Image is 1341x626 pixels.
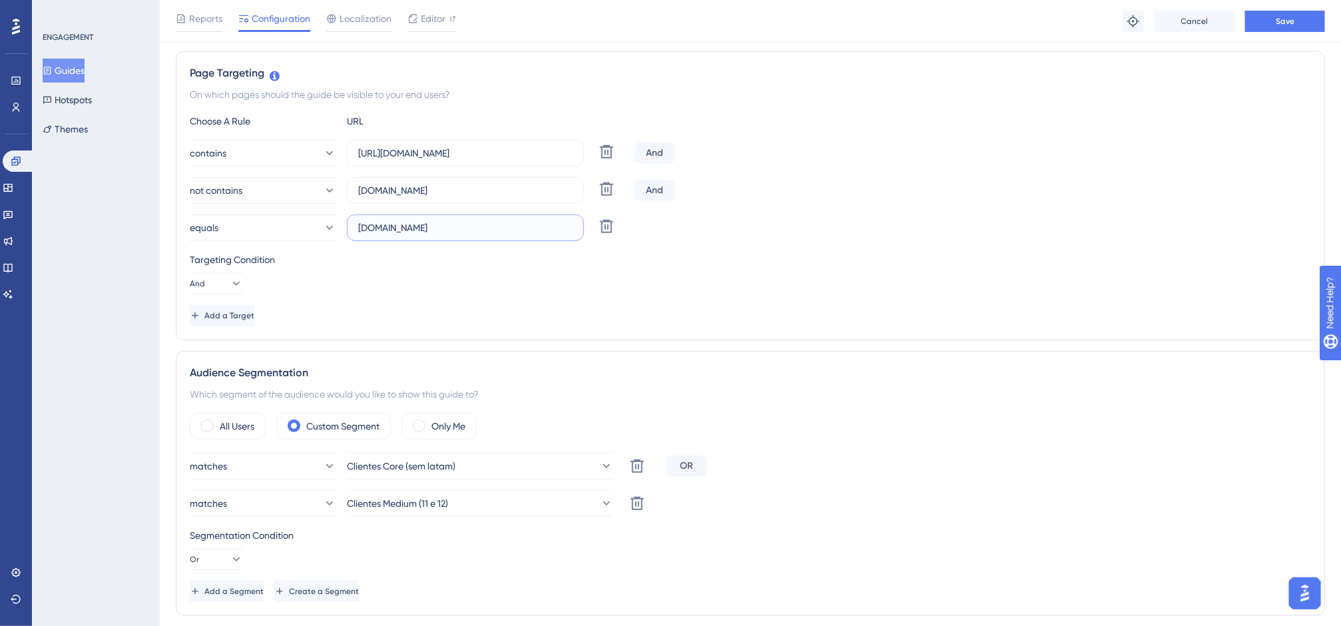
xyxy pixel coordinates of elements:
button: matches [190,490,336,517]
div: Choose A Rule [190,113,336,129]
label: Only Me [431,418,465,434]
div: Audience Segmentation [190,365,1311,381]
div: And [635,143,674,164]
span: Reports [189,11,222,27]
button: Clientes Core (sem latam) [347,453,613,479]
button: Cancel [1155,11,1234,32]
div: Targeting Condition [190,252,1311,268]
span: Save [1276,16,1294,27]
span: Clientes Core (sem latam) [347,458,455,474]
button: And [190,273,243,294]
div: And [635,180,674,201]
button: matches [190,453,336,479]
span: contains [190,145,226,161]
span: Localization [340,11,392,27]
button: Save [1245,11,1325,32]
span: And [190,278,205,289]
button: Add a Target [190,305,254,326]
span: equals [190,220,218,236]
iframe: UserGuiding AI Assistant Launcher [1285,573,1325,613]
span: Configuration [252,11,310,27]
div: On which pages should the guide be visible to your end users? [190,87,1311,103]
span: Need Help? [31,3,83,19]
button: Or [190,549,243,570]
div: Which segment of the audience would you like to show this guide to? [190,386,1311,402]
span: not contains [190,182,242,198]
div: OR [667,456,706,477]
div: Page Targeting [190,65,1311,81]
span: Cancel [1181,16,1208,27]
span: Editor [421,11,445,27]
span: matches [190,495,227,511]
button: equals [190,214,336,241]
div: ENGAGEMENT [43,32,93,43]
button: Clientes Medium (11 e 12) [347,490,613,517]
div: URL [347,113,493,129]
span: Create a Segment [289,586,359,597]
button: Create a Segment [274,581,359,602]
div: Segmentation Condition [190,527,1311,543]
button: Guides [43,59,85,83]
input: yourwebsite.com/path [358,183,573,198]
label: All Users [220,418,254,434]
span: Clientes Medium (11 e 12) [347,495,448,511]
button: contains [190,140,336,166]
span: Add a Target [204,310,254,321]
span: Or [190,554,199,565]
span: Add a Segment [204,586,264,597]
button: Themes [43,117,88,141]
button: Add a Segment [190,581,264,602]
input: yourwebsite.com/path [358,220,573,235]
span: matches [190,458,227,474]
button: not contains [190,177,336,204]
input: yourwebsite.com/path [358,146,573,160]
label: Custom Segment [306,418,380,434]
button: Hotspots [43,88,92,112]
